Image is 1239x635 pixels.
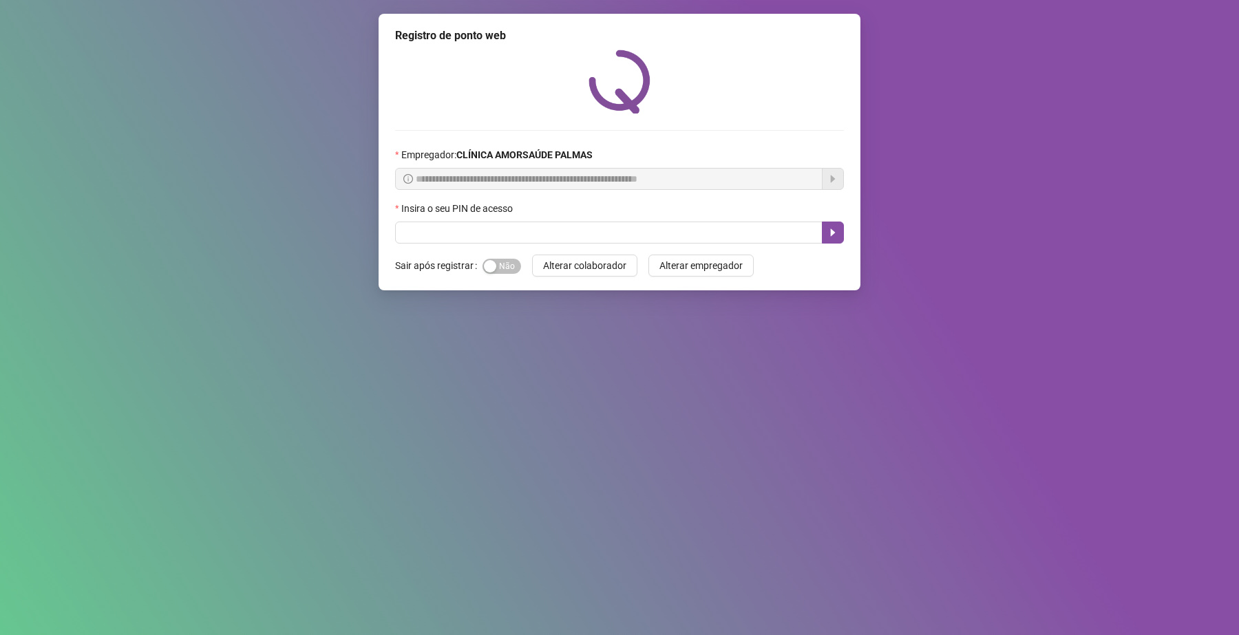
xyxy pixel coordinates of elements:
strong: CLÍNICA AMORSAÚDE PALMAS [456,149,593,160]
span: Alterar empregador [659,258,743,273]
label: Sair após registrar [395,255,483,277]
span: info-circle [403,174,413,184]
label: Insira o seu PIN de acesso [395,201,522,216]
div: Registro de ponto web [395,28,844,44]
span: caret-right [827,227,838,238]
button: Alterar colaborador [532,255,637,277]
button: Alterar empregador [648,255,754,277]
img: QRPoint [589,50,650,114]
span: Alterar colaborador [543,258,626,273]
span: Empregador : [401,147,593,162]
